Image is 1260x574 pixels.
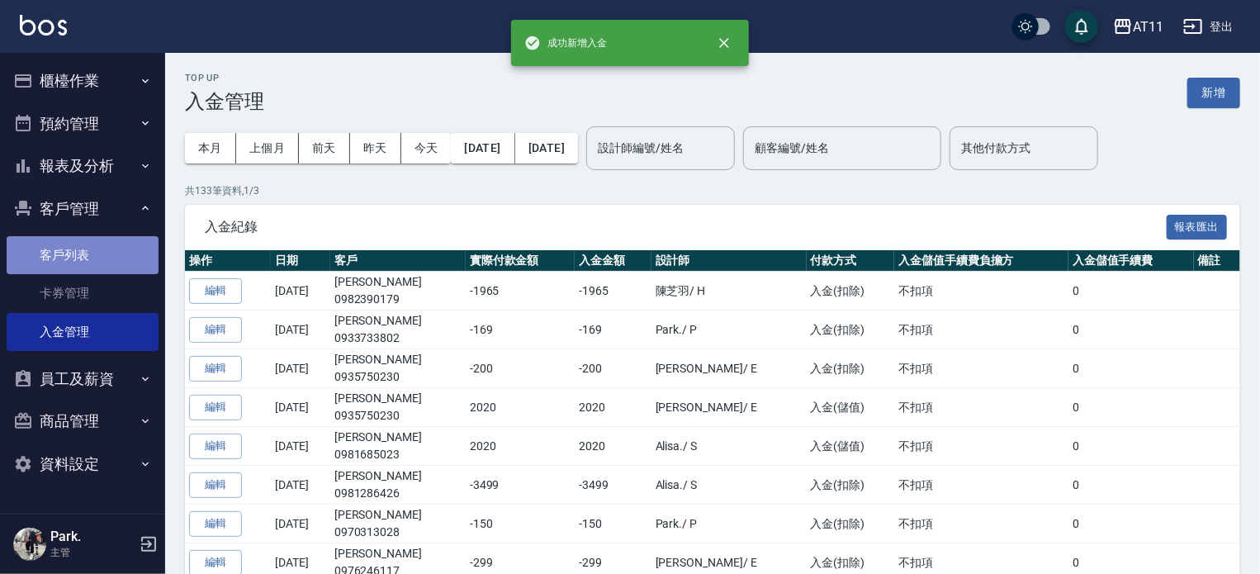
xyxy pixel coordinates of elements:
[1068,388,1194,427] td: 0
[185,250,271,272] th: 操作
[651,311,807,349] td: Park. / P
[466,272,575,311] td: -1965
[330,466,466,505] td: [PERSON_NAME]
[271,272,329,311] td: [DATE]
[7,313,159,351] a: 入金管理
[894,311,1068,349] td: 不扣項
[575,272,651,311] td: -1965
[330,272,466,311] td: [PERSON_NAME]
[651,466,807,505] td: Alisa. / S
[651,349,807,388] td: [PERSON_NAME] / E
[330,505,466,543] td: [PERSON_NAME]
[575,250,651,272] th: 入金金額
[1068,427,1194,466] td: 0
[50,529,135,545] h5: Park.
[7,274,159,312] a: 卡券管理
[334,368,462,386] p: 0935750230
[334,330,462,347] p: 0933733802
[271,388,329,427] td: [DATE]
[651,250,807,272] th: 設計師
[299,133,350,164] button: 前天
[50,545,135,560] p: 主管
[334,291,462,308] p: 0982390179
[1177,12,1240,42] button: 登出
[651,272,807,311] td: 陳芝羽 / H
[515,133,578,164] button: [DATE]
[451,133,514,164] button: [DATE]
[185,133,236,164] button: 本月
[1133,17,1163,37] div: AT11
[7,400,159,443] button: 商品管理
[1068,311,1194,349] td: 0
[807,272,895,311] td: 入金(扣除)
[13,528,46,561] img: Person
[807,250,895,272] th: 付款方式
[189,356,242,382] button: 編輯
[185,183,1240,198] p: 共 133 筆資料, 1 / 3
[7,145,159,187] button: 報表及分析
[7,358,159,401] button: 員工及薪資
[466,427,575,466] td: 2020
[706,25,742,61] button: close
[334,407,462,425] p: 0935750230
[1167,215,1228,240] button: 報表匯出
[1068,272,1194,311] td: 0
[1065,10,1098,43] button: save
[236,133,299,164] button: 上個月
[466,349,575,388] td: -200
[575,466,651,505] td: -3499
[894,427,1068,466] td: 不扣項
[1068,505,1194,543] td: 0
[1187,84,1240,100] a: 新增
[807,505,895,543] td: 入金(扣除)
[7,443,159,486] button: 資料設定
[330,250,466,272] th: 客戶
[894,250,1068,272] th: 入金儲值手續費負擔方
[189,317,242,343] button: 編輯
[334,485,462,502] p: 0981286426
[894,505,1068,543] td: 不扣項
[205,219,1167,235] span: 入金紀錄
[330,427,466,466] td: [PERSON_NAME]
[330,349,466,388] td: [PERSON_NAME]
[271,427,329,466] td: [DATE]
[466,505,575,543] td: -150
[1068,349,1194,388] td: 0
[894,349,1068,388] td: 不扣項
[271,466,329,505] td: [DATE]
[334,446,462,463] p: 0981685023
[7,59,159,102] button: 櫃檯作業
[807,466,895,505] td: 入金(扣除)
[651,388,807,427] td: [PERSON_NAME] / E
[807,349,895,388] td: 入金(扣除)
[330,388,466,427] td: [PERSON_NAME]
[651,505,807,543] td: Park. / P
[1194,250,1240,272] th: 備註
[466,250,575,272] th: 實際付款金額
[807,388,895,427] td: 入金(儲值)
[466,466,575,505] td: -3499
[1068,250,1194,272] th: 入金儲值手續費
[575,349,651,388] td: -200
[271,250,329,272] th: 日期
[350,133,401,164] button: 昨天
[189,434,242,459] button: 編輯
[1068,466,1194,505] td: 0
[466,311,575,349] td: -169
[894,388,1068,427] td: 不扣項
[807,427,895,466] td: 入金(儲值)
[466,388,575,427] td: 2020
[894,272,1068,311] td: 不扣項
[271,311,329,349] td: [DATE]
[189,472,242,498] button: 編輯
[575,388,651,427] td: 2020
[189,511,242,537] button: 編輯
[401,133,452,164] button: 今天
[330,311,466,349] td: [PERSON_NAME]
[651,427,807,466] td: Alisa. / S
[7,187,159,230] button: 客戶管理
[1187,78,1240,108] button: 新增
[189,395,242,420] button: 編輯
[575,427,651,466] td: 2020
[575,505,651,543] td: -150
